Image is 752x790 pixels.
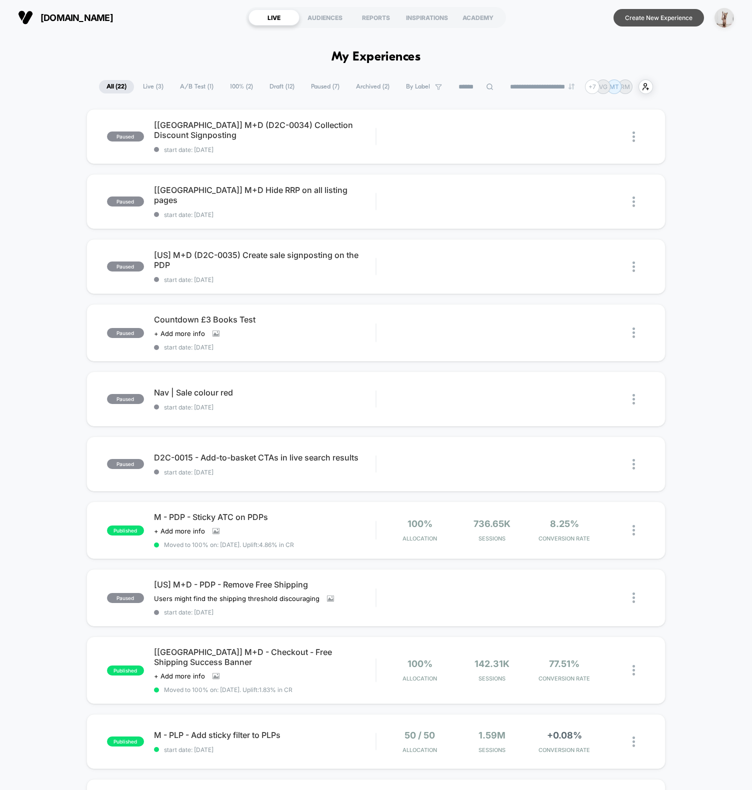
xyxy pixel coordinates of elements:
[632,196,635,207] img: close
[407,518,432,529] span: 100%
[632,736,635,747] img: close
[154,746,375,753] span: start date: [DATE]
[40,12,113,23] span: [DOMAIN_NAME]
[15,9,116,25] button: [DOMAIN_NAME]
[620,83,630,90] p: RM
[474,658,509,669] span: 142.31k
[107,131,144,141] span: paused
[530,675,597,682] span: CONVERSION RATE
[154,120,375,140] span: [[GEOGRAPHIC_DATA]] M+D (D2C-0034) Collection Discount Signposting
[632,525,635,535] img: close
[154,185,375,205] span: [[GEOGRAPHIC_DATA]] M+D Hide RRP on all listing pages
[530,746,597,753] span: CONVERSION RATE
[107,196,144,206] span: paused
[299,9,350,25] div: AUDIENCES
[154,387,375,397] span: Nav | Sale colour red
[172,80,221,93] span: A/B Test ( 1 )
[154,276,375,283] span: start date: [DATE]
[549,658,579,669] span: 77.51%
[401,9,452,25] div: INSPIRATIONS
[613,9,704,26] button: Create New Experience
[632,592,635,603] img: close
[303,80,347,93] span: Paused ( 7 )
[107,736,144,746] span: published
[154,730,375,740] span: M - PLP - Add sticky filter to PLPs
[99,80,134,93] span: All ( 22 )
[154,452,375,462] span: D2C-0015 - Add-to-basket CTAs in live search results
[135,80,171,93] span: Live ( 3 )
[154,672,205,680] span: + Add more info
[478,730,505,740] span: 1.59M
[154,329,205,337] span: + Add more info
[154,594,319,602] span: Users might find the shipping threshold discouraging
[632,327,635,338] img: close
[154,314,375,324] span: Countdown £3 Books Test
[632,459,635,469] img: close
[458,535,525,542] span: Sessions
[154,403,375,411] span: start date: [DATE]
[331,50,421,64] h1: My Experiences
[18,10,33,25] img: Visually logo
[222,80,260,93] span: 100% ( 2 )
[107,394,144,404] span: paused
[164,686,292,693] span: Moved to 100% on: [DATE] . Uplift: 1.83% in CR
[107,328,144,338] span: paused
[107,665,144,675] span: published
[547,730,582,740] span: +0.08%
[154,250,375,270] span: [US] M+D (D2C-0035) Create sale signposting on the PDP
[632,665,635,675] img: close
[458,746,525,753] span: Sessions
[107,261,144,271] span: paused
[407,658,432,669] span: 100%
[406,83,430,90] span: By Label
[530,535,597,542] span: CONVERSION RATE
[154,468,375,476] span: start date: [DATE]
[107,593,144,603] span: paused
[458,675,525,682] span: Sessions
[348,80,397,93] span: Archived ( 2 )
[473,518,510,529] span: 736.65k
[154,608,375,616] span: start date: [DATE]
[452,9,503,25] div: ACADEMY
[550,518,579,529] span: 8.25%
[402,746,437,753] span: Allocation
[632,394,635,404] img: close
[154,146,375,153] span: start date: [DATE]
[262,80,302,93] span: Draft ( 12 )
[404,730,435,740] span: 50 / 50
[154,343,375,351] span: start date: [DATE]
[164,541,294,548] span: Moved to 100% on: [DATE] . Uplift: 4.86% in CR
[107,459,144,469] span: paused
[402,675,437,682] span: Allocation
[711,7,737,28] button: ppic
[154,527,205,535] span: + Add more info
[632,131,635,142] img: close
[107,525,144,535] span: published
[568,83,574,89] img: end
[154,579,375,589] span: [US] M+D - PDP - Remove Free Shipping
[154,211,375,218] span: start date: [DATE]
[714,8,734,27] img: ppic
[632,261,635,272] img: close
[585,79,599,94] div: + 7
[154,512,375,522] span: M - PDP - Sticky ATC on PDPs
[599,83,607,90] p: VG
[402,535,437,542] span: Allocation
[154,647,375,667] span: [[GEOGRAPHIC_DATA]] M+D - Checkout - Free Shipping Success Banner
[248,9,299,25] div: LIVE
[609,83,619,90] p: MT
[350,9,401,25] div: REPORTS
